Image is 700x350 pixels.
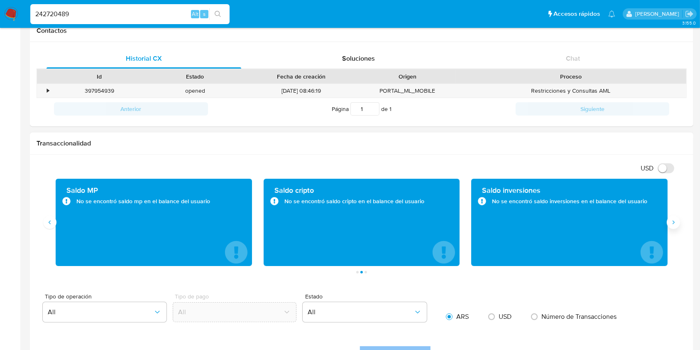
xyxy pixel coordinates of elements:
h1: Transaccionalidad [37,139,687,148]
span: Historial CX [126,54,162,63]
a: Notificaciones [608,10,615,17]
div: 397954939 [51,84,147,98]
span: Alt [192,10,198,18]
div: opened [147,84,243,98]
input: Buscar usuario o caso... [30,9,230,20]
a: Salir [685,10,694,18]
div: Id [57,72,142,81]
span: Accesos rápidos [553,10,600,18]
div: [DATE] 08:46:19 [243,84,360,98]
button: Anterior [54,102,208,116]
button: search-icon [209,8,226,20]
h1: Contactos [37,27,687,35]
span: s [203,10,206,18]
button: Siguiente [516,102,670,116]
div: Proceso [461,72,680,81]
div: Estado [153,72,237,81]
div: Restricciones y Consultas AML [455,84,686,98]
div: • [47,87,49,95]
span: 3.155.0 [682,20,696,26]
div: PORTAL_ML_MOBILE [360,84,455,98]
p: patricia.mayol@mercadolibre.com [635,10,682,18]
div: Fecha de creación [249,72,354,81]
span: 1 [389,105,392,113]
span: Chat [566,54,580,63]
span: Página de [332,102,392,116]
div: Origen [365,72,450,81]
span: Soluciones [342,54,375,63]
